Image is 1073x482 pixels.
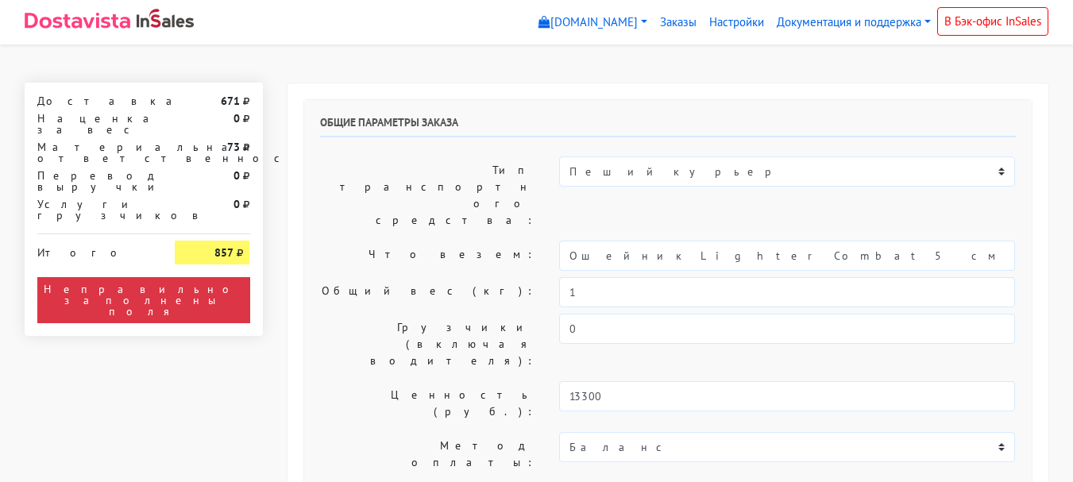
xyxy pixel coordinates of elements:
strong: 857 [214,245,234,260]
a: Заказы [654,7,703,38]
label: Что везем: [308,241,548,271]
label: Тип транспортного средства: [308,156,548,234]
strong: 0 [234,111,240,125]
label: Грузчики (включая водителя): [308,314,548,375]
h6: Общие параметры заказа [320,116,1016,137]
strong: 73 [227,140,240,154]
a: [DOMAIN_NAME] [532,7,654,38]
label: Метод оплаты: [308,432,548,476]
img: InSales [137,9,194,28]
img: Dostavista - срочная курьерская служба доставки [25,13,130,29]
label: Общий вес (кг): [308,277,548,307]
strong: 0 [234,197,240,211]
strong: 671 [221,94,240,108]
div: Материальная ответственность [25,141,164,164]
div: Услуги грузчиков [25,199,164,221]
div: Доставка [25,95,164,106]
strong: 0 [234,168,240,183]
a: Документация и поддержка [770,7,937,38]
a: В Бэк-офис InSales [937,7,1048,36]
label: Ценность (руб.): [308,381,548,426]
div: Итого [37,241,152,258]
a: Настройки [703,7,770,38]
div: Неправильно заполнены поля [37,277,250,323]
div: Перевод выручки [25,170,164,192]
div: Наценка за вес [25,113,164,135]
